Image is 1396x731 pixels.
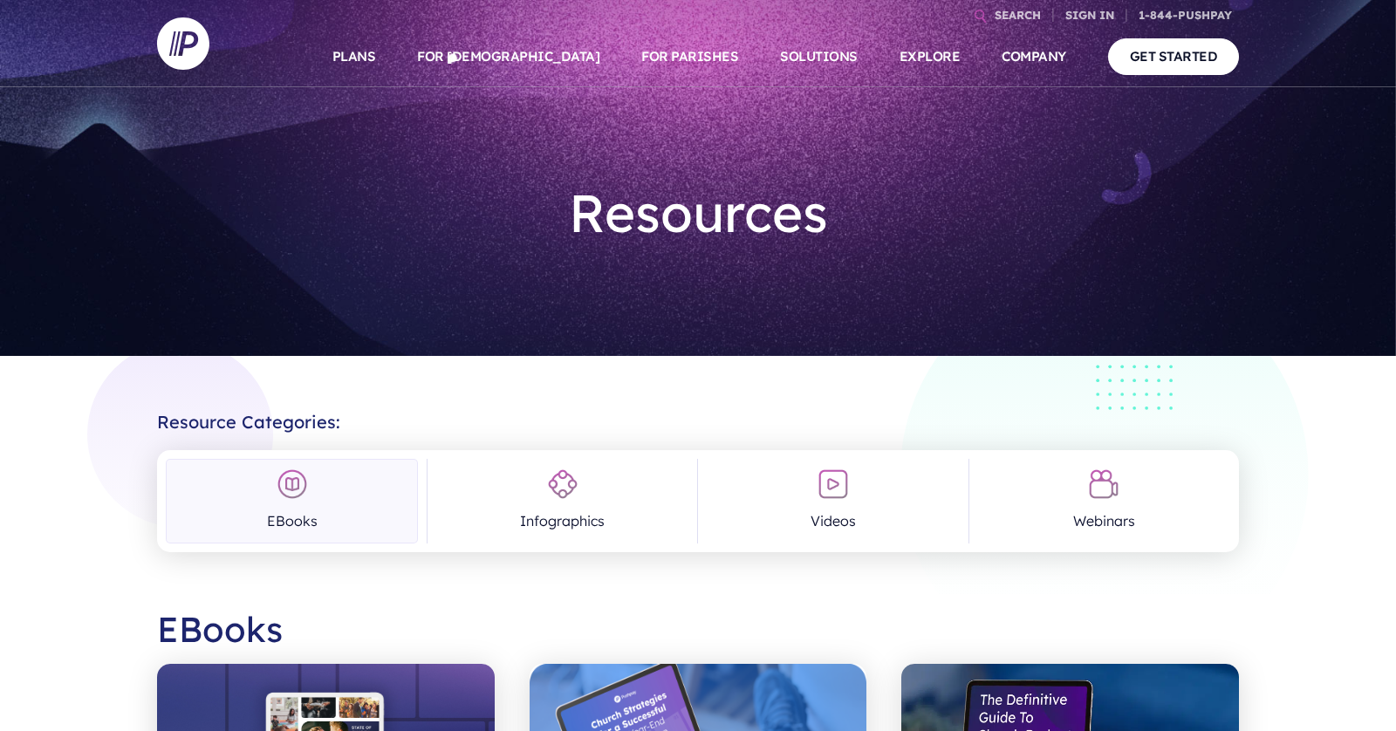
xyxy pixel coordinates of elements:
[277,468,308,500] img: EBooks Icon
[441,167,955,258] h1: Resources
[818,468,849,500] img: Videos Icon
[978,459,1230,543] a: Webinars
[547,468,578,500] img: Infographics Icon
[436,459,688,543] a: Infographics
[707,459,959,543] a: Videos
[157,398,1239,433] h2: Resource Categories:
[1002,26,1066,87] a: COMPANY
[900,26,961,87] a: EXPLORE
[417,26,599,87] a: FOR [DEMOGRAPHIC_DATA]
[157,594,1239,664] h2: EBooks
[641,26,738,87] a: FOR PARISHES
[1088,468,1119,500] img: Webinars Icon
[1108,38,1240,74] a: GET STARTED
[780,26,858,87] a: SOLUTIONS
[332,26,376,87] a: PLANS
[166,459,418,543] a: EBooks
